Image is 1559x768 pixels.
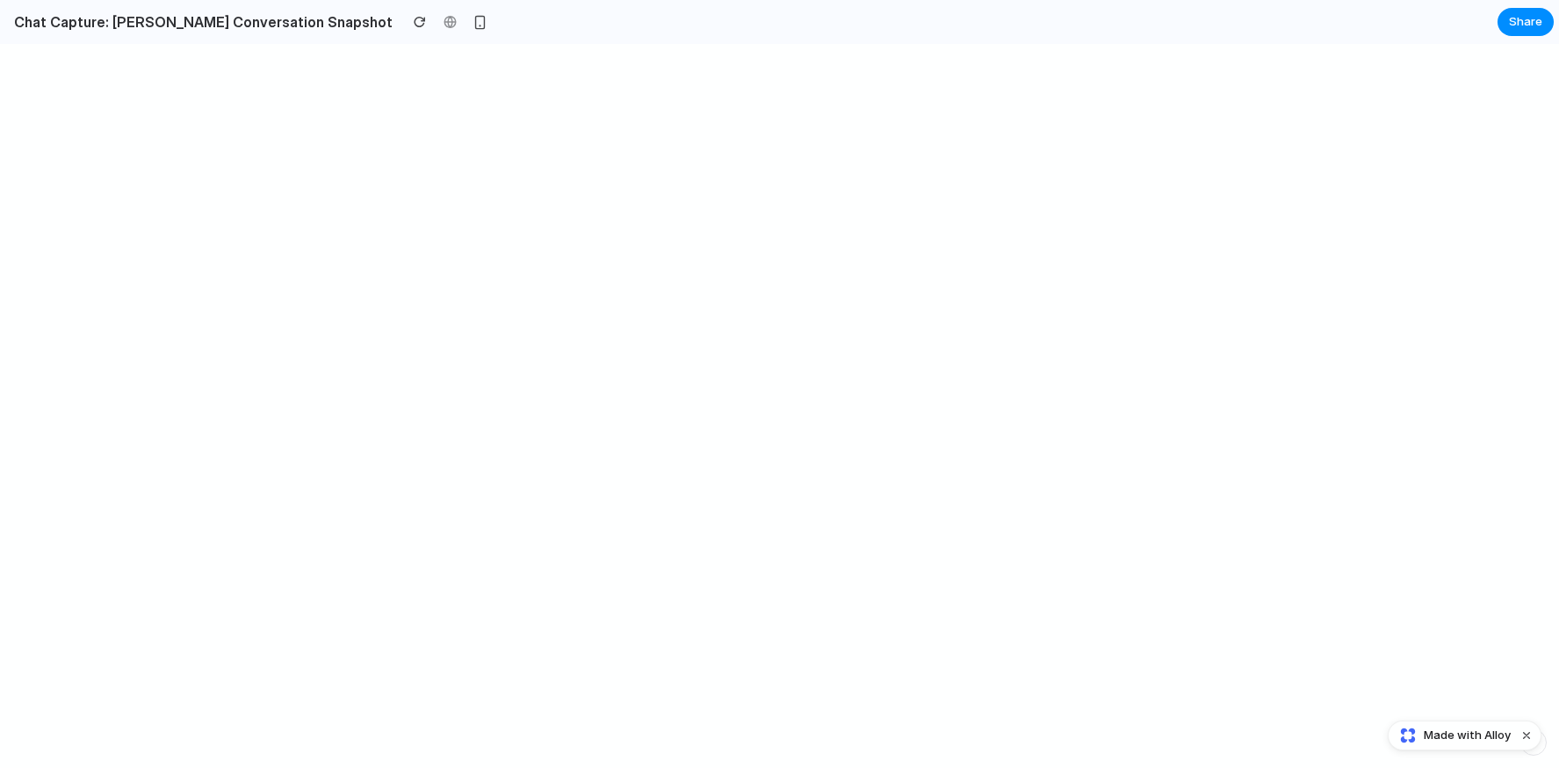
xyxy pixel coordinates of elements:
a: Made with Alloy [1389,727,1512,744]
button: Share [1498,8,1554,36]
span: Share [1509,13,1542,31]
button: Dismiss watermark [1516,725,1537,746]
h2: Chat Capture: [PERSON_NAME] Conversation Snapshot [7,11,393,33]
span: Made with Alloy [1424,727,1511,744]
